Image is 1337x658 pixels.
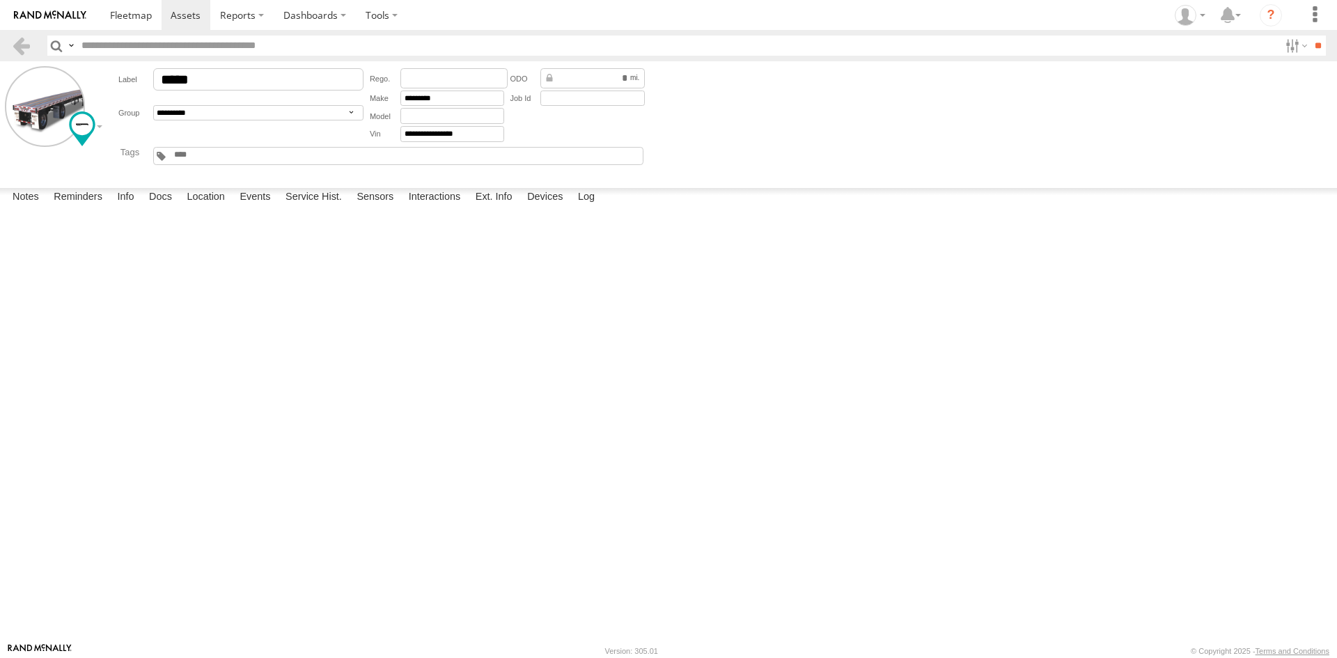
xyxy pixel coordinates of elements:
label: Interactions [402,188,468,207]
label: Log [571,188,602,207]
div: Josue Jimenez [1170,5,1210,26]
div: Version: 305.01 [605,647,658,655]
label: Docs [142,188,179,207]
a: Back to previous Page [11,36,31,56]
div: © Copyright 2025 - [1191,647,1329,655]
label: Search Filter Options [1280,36,1310,56]
label: Location [180,188,232,207]
label: Devices [520,188,570,207]
img: rand-logo.svg [14,10,86,20]
label: Events [233,188,277,207]
a: Visit our Website [8,644,72,658]
label: Reminders [47,188,109,207]
i: ? [1260,4,1282,26]
label: Notes [6,188,46,207]
div: Data from Vehicle CANbus [540,68,645,88]
a: Terms and Conditions [1256,647,1329,655]
label: Info [110,188,141,207]
label: Search Query [65,36,77,56]
label: Service Hist. [279,188,349,207]
div: Change Map Icon [69,111,95,146]
label: Sensors [350,188,400,207]
label: Ext. Info [469,188,519,207]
